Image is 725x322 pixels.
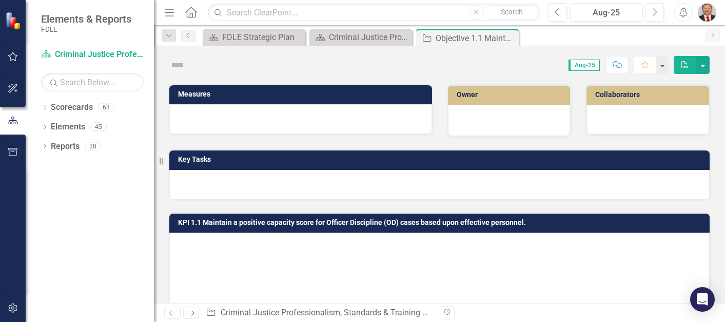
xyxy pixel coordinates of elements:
button: Aug-25 [570,3,642,22]
span: Elements & Reports [41,13,131,25]
img: Brett Kirkland [698,3,716,22]
div: Objective 1.1 Maintain transparency and accountability in criminal justice through CJP's mission ... [436,32,516,45]
input: Search ClearPoint... [208,4,540,22]
div: 20 [85,142,101,150]
div: FDLE Strategic Plan [222,31,303,44]
h3: KPI 1.1 Maintain a positive capacity score for Officer Discipline (OD) cases based upon effective... [178,219,704,226]
a: FDLE Strategic Plan [205,31,303,44]
h3: Measures [178,90,427,98]
div: 45 [90,123,107,131]
input: Search Below... [41,73,144,91]
div: Open Intercom Messenger [690,287,715,312]
h3: Owner [457,91,565,99]
a: Reports [51,141,80,153]
img: ClearPoint Strategy [5,12,23,30]
button: Search [486,5,538,20]
a: Criminal Justice Professionalism, Standards & Training Services [41,49,144,61]
h3: Collaborators [595,91,704,99]
div: 63 [98,103,114,112]
div: Criminal Justice Professionalism, Standards & Training Services Landing Page [329,31,409,44]
a: Scorecards [51,102,93,113]
div: » » [206,307,432,319]
a: Criminal Justice Professionalism, Standards & Training Services Landing Page [312,31,409,44]
span: Search [501,8,523,16]
span: Aug-25 [569,60,600,71]
a: Elements [51,121,85,133]
h3: Key Tasks [178,156,704,163]
img: Not Defined [169,57,186,73]
div: Aug-25 [574,7,639,19]
small: FDLE [41,25,131,33]
a: Criminal Justice Professionalism, Standards & Training Services [221,308,453,317]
